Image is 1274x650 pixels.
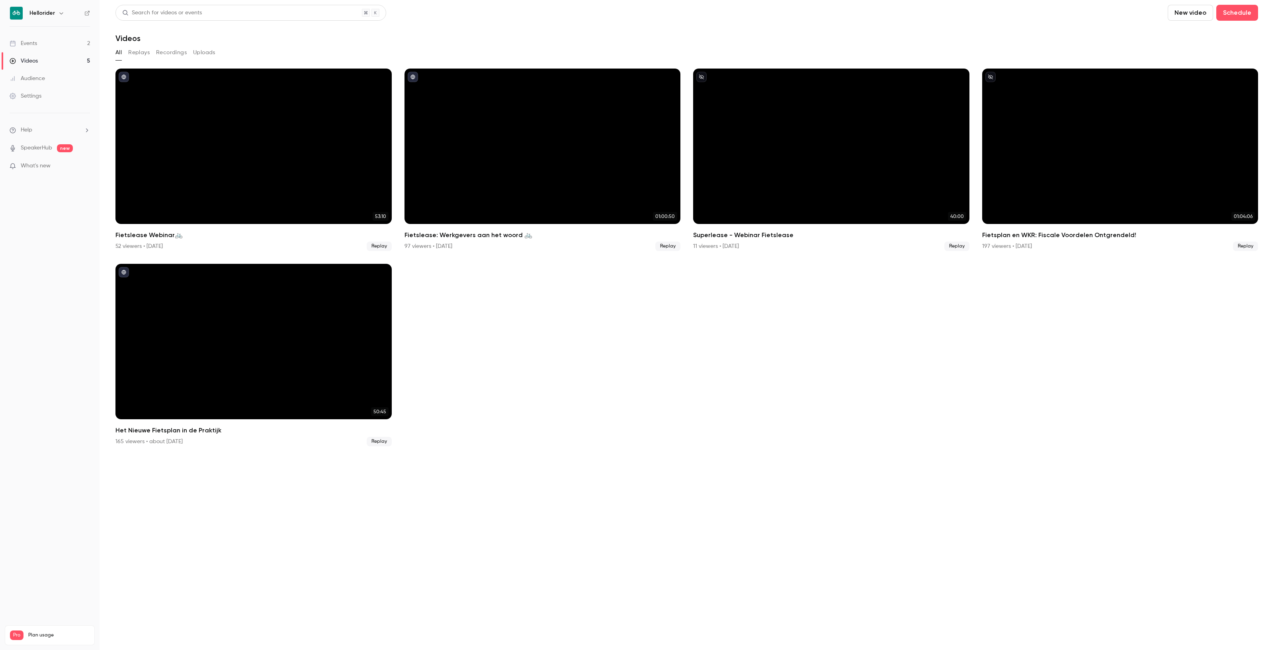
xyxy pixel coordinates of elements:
[367,437,392,446] span: Replay
[115,69,392,251] a: 53:10Fietslease Webinar🚲52 viewers • [DATE]Replay
[115,5,1258,645] section: Videos
[404,69,681,251] a: 01:00:50Fietslease: Werkgevers aan het woord 🚲97 viewers • [DATE]Replay
[29,9,55,17] h6: Hellorider
[193,46,215,59] button: Uploads
[10,630,23,640] span: Pro
[948,212,966,221] span: 40:00
[10,75,45,82] div: Audience
[985,72,996,82] button: unpublished
[115,426,392,435] h2: Het Nieuwe Fietsplan in de Praktijk
[404,69,681,251] li: Fietslease: Werkgevers aan het woord 🚲
[122,9,202,17] div: Search for videos or events
[119,267,129,277] button: published
[28,632,90,638] span: Plan usage
[10,57,38,65] div: Videos
[693,230,969,240] h2: Superlease - Webinar Fietslease
[693,242,739,250] div: 11 viewers • [DATE]
[653,212,677,221] span: 01:00:50
[115,264,392,446] a: 50:45Het Nieuwe Fietsplan in de Praktijk165 viewers • about [DATE]Replay
[10,126,90,134] li: help-dropdown-opener
[1231,212,1255,221] span: 01:04:06
[404,242,452,250] div: 97 viewers • [DATE]
[1168,5,1213,21] button: New video
[693,69,969,251] a: 40:00Superlease - Webinar Fietslease11 viewers • [DATE]Replay
[21,144,52,152] a: SpeakerHub
[115,242,163,250] div: 52 viewers • [DATE]
[696,72,707,82] button: unpublished
[373,212,389,221] span: 53:10
[21,126,32,134] span: Help
[115,264,392,446] li: Het Nieuwe Fietsplan in de Praktijk
[982,230,1258,240] h2: Fietsplan en WKR: Fiscale Voordelen Ontgrendeld!
[10,92,41,100] div: Settings
[404,230,681,240] h2: Fietslease: Werkgevers aan het woord 🚲
[408,72,418,82] button: published
[115,69,392,251] li: Fietslease Webinar🚲
[982,242,1032,250] div: 197 viewers • [DATE]
[115,230,392,240] h2: Fietslease Webinar🚲
[982,69,1258,251] li: Fietsplan en WKR: Fiscale Voordelen Ontgrendeld!
[115,46,122,59] button: All
[1216,5,1258,21] button: Schedule
[944,242,969,251] span: Replay
[655,242,680,251] span: Replay
[115,438,183,446] div: 165 viewers • about [DATE]
[21,162,51,170] span: What's new
[115,33,141,43] h1: Videos
[1233,242,1258,251] span: Replay
[693,69,969,251] li: Superlease - Webinar Fietslease
[10,7,23,20] img: Hellorider
[10,39,37,47] div: Events
[371,407,389,416] span: 50:45
[982,69,1258,251] a: 01:04:06Fietsplan en WKR: Fiscale Voordelen Ontgrendeld!197 viewers • [DATE]Replay
[128,46,150,59] button: Replays
[119,72,129,82] button: published
[57,144,73,152] span: new
[115,69,1258,446] ul: Videos
[156,46,187,59] button: Recordings
[367,242,392,251] span: Replay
